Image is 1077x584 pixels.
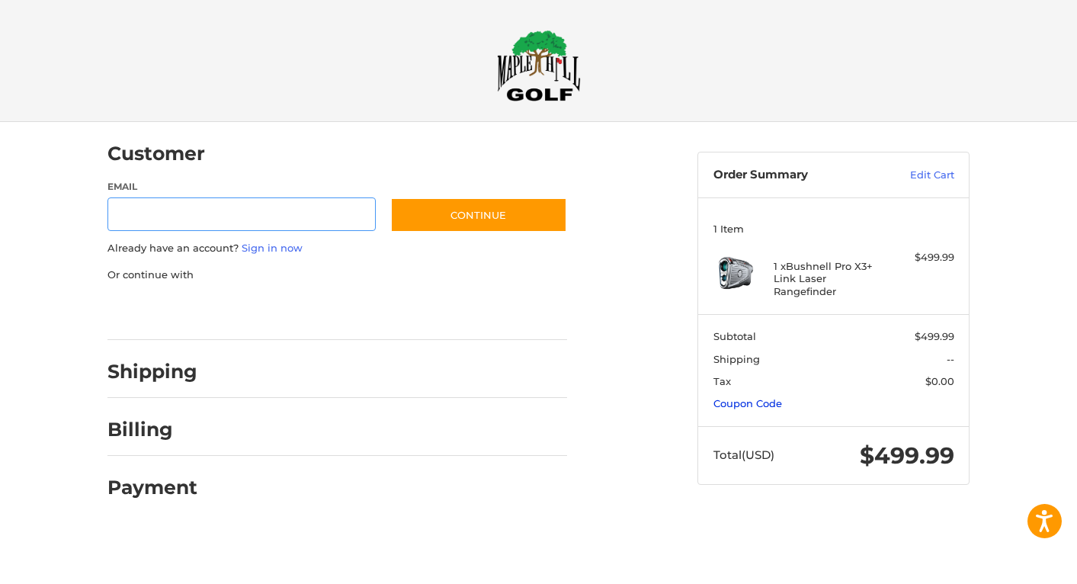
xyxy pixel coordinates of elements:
[713,353,760,365] span: Shipping
[713,375,731,387] span: Tax
[713,330,756,342] span: Subtotal
[107,241,567,256] p: Already have an account?
[107,476,197,499] h2: Payment
[361,297,476,325] iframe: PayPal-venmo
[103,297,217,325] iframe: PayPal-paypal
[390,197,567,233] button: Continue
[915,330,954,342] span: $499.99
[107,268,567,283] p: Or continue with
[713,397,782,409] a: Coupon Code
[107,418,197,441] h2: Billing
[713,448,774,462] span: Total (USD)
[107,180,376,194] label: Email
[107,360,197,383] h2: Shipping
[713,223,954,235] h3: 1 Item
[894,250,954,265] div: $499.99
[107,142,205,165] h2: Customer
[925,375,954,387] span: $0.00
[713,168,877,183] h3: Order Summary
[947,353,954,365] span: --
[774,260,890,297] h4: 1 x Bushnell Pro X3+ Link Laser Rangefinder
[877,168,954,183] a: Edit Cart
[860,441,954,470] span: $499.99
[232,297,346,325] iframe: PayPal-paylater
[242,242,303,254] a: Sign in now
[497,30,581,101] img: Maple Hill Golf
